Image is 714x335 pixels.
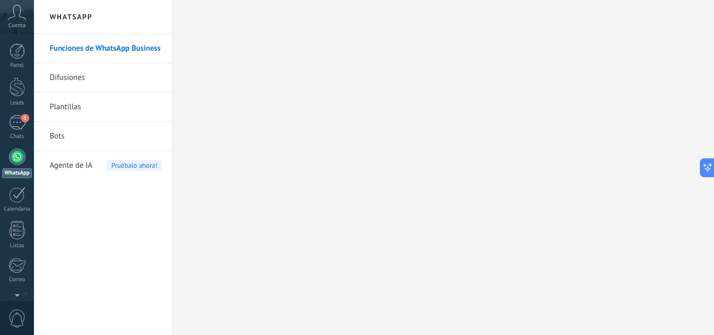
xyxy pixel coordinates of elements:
li: Bots [34,122,172,151]
div: Correo [2,276,32,283]
span: 1 [21,114,29,122]
li: Funciones de WhatsApp Business [34,34,172,63]
a: Agente de IAPruébalo ahora! [50,151,162,180]
li: Agente de IA [34,151,172,180]
a: Bots [50,122,162,151]
span: Agente de IA [50,151,93,180]
a: Plantillas [50,93,162,122]
a: Difusiones [50,63,162,93]
li: Difusiones [34,63,172,93]
div: Listas [2,242,32,249]
div: Panel [2,62,32,69]
div: Chats [2,133,32,140]
div: Leads [2,100,32,107]
div: Calendario [2,206,32,213]
a: Funciones de WhatsApp Business [50,34,162,63]
div: WhatsApp [2,168,32,178]
span: Cuenta [8,22,26,29]
li: Plantillas [34,93,172,122]
span: Pruébalo ahora! [107,160,162,171]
